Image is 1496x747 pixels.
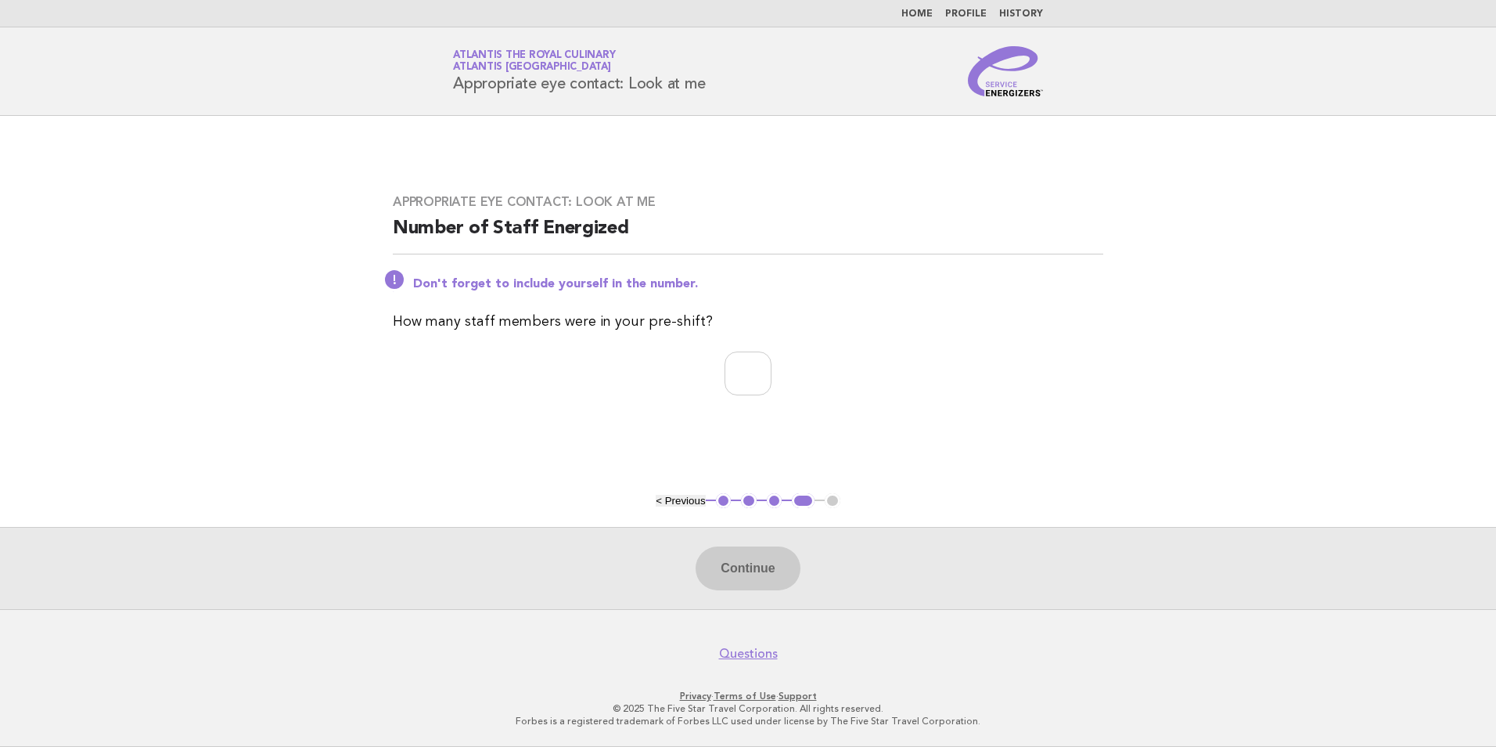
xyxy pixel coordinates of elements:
[945,9,987,19] a: Profile
[792,493,815,509] button: 4
[901,9,933,19] a: Home
[269,715,1227,727] p: Forbes is a registered trademark of Forbes LLC used under license by The Five Star Travel Corpora...
[680,691,711,702] a: Privacy
[393,311,1103,333] p: How many staff members were in your pre-shift?
[269,690,1227,702] p: · ·
[453,50,615,72] a: Atlantis the Royal CulinaryAtlantis [GEOGRAPHIC_DATA]
[413,276,1103,292] p: Don't forget to include yourself in the number.
[393,194,1103,210] h3: Appropriate eye contact: Look at me
[393,216,1103,254] h2: Number of Staff Energized
[269,702,1227,715] p: © 2025 The Five Star Travel Corporation. All rights reserved.
[453,51,705,92] h1: Appropriate eye contact: Look at me
[714,691,776,702] a: Terms of Use
[767,493,782,509] button: 3
[656,495,705,507] button: < Previous
[741,493,757,509] button: 2
[779,691,817,702] a: Support
[453,63,611,73] span: Atlantis [GEOGRAPHIC_DATA]
[716,493,732,509] button: 1
[999,9,1043,19] a: History
[968,46,1043,96] img: Service Energizers
[719,646,778,662] a: Questions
